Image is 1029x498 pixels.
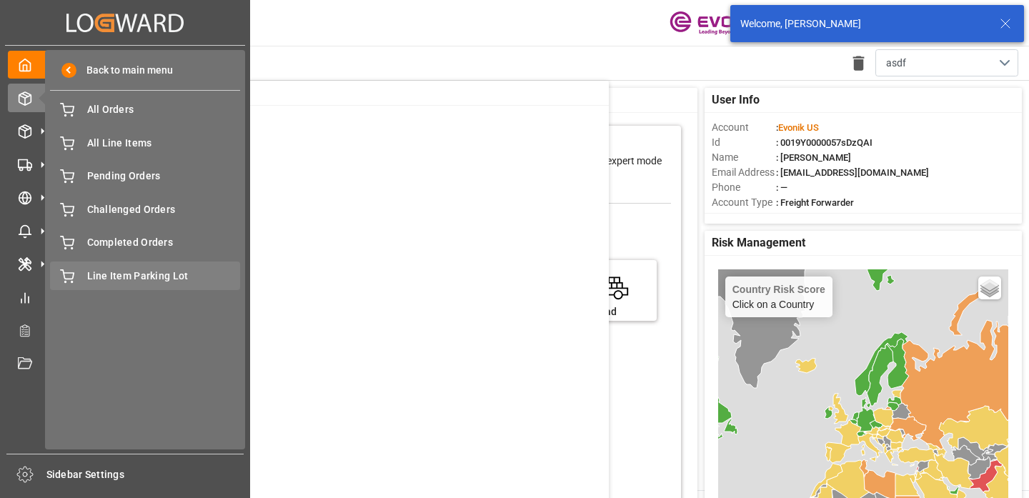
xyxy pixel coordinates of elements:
a: Completed Orders [50,229,240,257]
a: 1539Deliveries with No PGI DateDelivery [66,377,591,407]
a: All Line Items [50,129,240,156]
div: Click on a Country [732,284,825,310]
button: open menu [875,49,1018,76]
a: Layers [978,277,1001,299]
span: Challenged Orders [87,202,241,217]
a: 1349Unassigned DeliveriesDelivery [66,461,591,491]
span: asdf [886,56,906,71]
span: User Info [712,91,760,109]
span: Phone [712,180,776,195]
span: Id [712,135,776,150]
a: 26999All UAT ObjectsBatch [66,208,591,238]
span: : [PERSON_NAME] [776,152,851,163]
a: 26999All BatchesBatch [66,292,591,322]
h4: Country Risk Score [732,284,825,295]
span: Risk Management [712,234,805,252]
a: 26999allRowsBatch [66,250,591,280]
span: : 0019Y0000057sDzQAI [776,137,873,148]
span: : Freight Forwarder [776,197,854,208]
span: : — [776,182,787,193]
span: Back to main menu [76,63,173,78]
span: Evonik US [778,122,819,133]
div: Welcome, [PERSON_NAME] [740,16,986,31]
a: My Reports [8,283,242,311]
a: All Orders [50,96,240,124]
span: All Orders [87,102,241,117]
span: : [EMAIL_ADDRESS][DOMAIN_NAME] [776,167,929,178]
span: Account [712,120,776,135]
a: My Cockpit [8,51,242,79]
a: Pending Orders [50,162,240,190]
span: Account Type [712,195,776,210]
span: Completed Orders [87,235,241,250]
a: Line Item Parking Lot [50,262,240,289]
span: : [776,122,819,133]
a: 0Tiny ViewBooking [66,124,591,154]
span: Email Address [712,165,776,180]
span: Pending Orders [87,169,241,184]
a: 0Delivery NoBatch [66,166,591,196]
img: Evonik-brand-mark-Deep-Purple-RGB.jpeg_1700498283.jpeg [670,11,762,36]
span: Sidebar Settings [46,467,244,482]
a: 12871All UAT ObjectsDelivery [66,334,591,364]
a: Challenged Orders [50,195,240,223]
span: Name [712,150,776,165]
a: Transport Planner [8,317,242,344]
a: Document Management [8,349,242,377]
span: Line Item Parking Lot [87,269,241,284]
a: 11522Assigned DeliveriesDelivery [66,419,591,449]
span: Switch to expert mode [563,155,662,166]
span: All Line Items [87,136,241,151]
